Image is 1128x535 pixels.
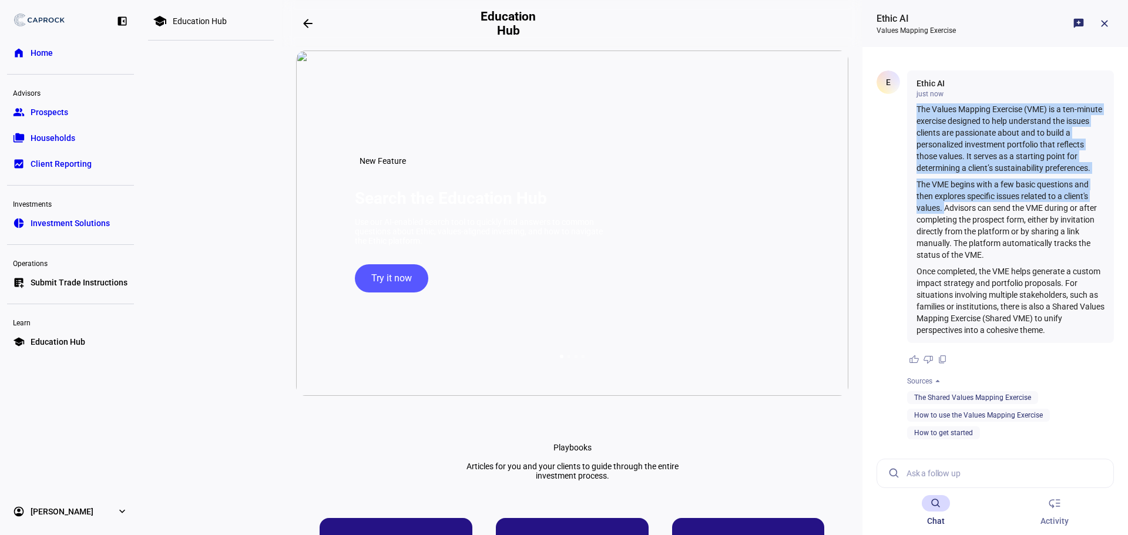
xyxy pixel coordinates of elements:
[454,462,690,480] div: Articles for you and your clients to guide through the entire investment process.
[553,443,592,452] div: Playbooks
[13,47,25,59] eth-mat-symbol: home
[13,132,25,144] eth-mat-symbol: folder_copy
[301,16,315,31] mat-icon: arrow_backwards
[914,393,1031,402] a: The Shared Values Mapping Exercise
[355,264,428,292] button: Try it now
[877,487,995,534] md-primary-tab: Chat
[916,179,1104,261] p: The VME begins with a few basic questions and then explores specific issues related to a client's...
[116,506,128,517] eth-mat-symbol: expand_more
[7,195,134,211] div: Investments
[7,254,134,271] div: Operations
[914,411,1043,419] a: How to use the Values Mapping Exercise
[173,16,227,26] div: Education Hub
[916,78,1104,89] div: Ethic AI
[153,14,167,28] mat-icon: school
[877,12,956,26] div: Ethic AI
[13,106,25,118] eth-mat-symbol: group
[13,158,25,170] eth-mat-symbol: bid_landscape
[371,264,412,292] span: Try it now
[13,217,25,229] eth-mat-symbol: pie_chart
[31,217,110,229] span: Investment Solutions
[7,314,134,330] div: Learn
[7,152,134,176] a: bid_landscapeClient Reporting
[877,26,956,35] div: Values Mapping Exercise
[886,78,891,87] span: E
[13,277,25,288] eth-mat-symbol: list_alt_add
[7,84,134,100] div: Advisors
[31,47,53,59] span: Home
[1048,496,1062,510] span: low_priority
[907,376,932,386] div: Sources
[932,376,943,386] span: arrow_drop_up
[355,189,547,208] h1: Search the Education Hub
[480,9,536,38] h2: Education Hub
[31,106,68,118] span: Prospects
[916,89,1104,99] div: just now
[995,487,1114,534] md-primary-tab: Activity
[31,158,92,170] span: Client Reporting
[31,132,75,144] span: Households
[7,41,134,65] a: homeHome
[916,103,1104,174] p: The Values Mapping Exercise (VME) is a ten-minute exercise designed to help understand the issues...
[31,277,127,288] span: Submit Trade Instructions
[7,126,134,150] a: folder_copyHouseholds
[7,211,134,235] a: pie_chartInvestment Solutions
[31,506,93,517] span: [PERSON_NAME]
[31,336,85,348] span: Education Hub
[13,506,25,517] eth-mat-symbol: account_circle
[355,217,607,245] div: Use our AI-enabled search tool to quickly find answers to common questions about Ethic, values-al...
[360,156,406,166] span: New Feature
[914,429,973,437] a: How to get started
[907,459,1104,487] input: Ask a follow up
[116,15,128,27] eth-mat-symbol: left_panel_close
[7,100,134,124] a: groupProspects
[916,265,1104,336] p: Once completed, the VME helps generate a custom impact strategy and portfolio proposals. For situ...
[13,336,25,348] eth-mat-symbol: school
